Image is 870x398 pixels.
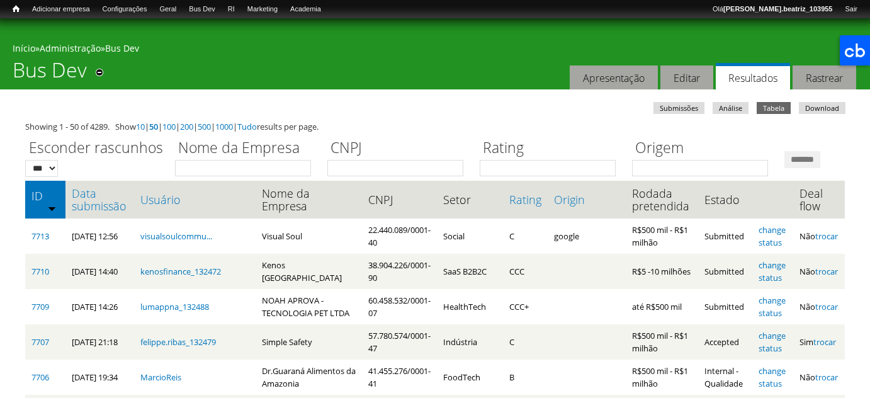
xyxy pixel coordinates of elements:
[632,137,776,160] label: Origem
[793,289,845,324] td: Não
[698,360,752,395] td: Internal - Qualidade
[698,219,752,254] td: Submitted
[215,121,233,132] a: 1000
[626,219,698,254] td: R$500 mil - R$1 milhão
[149,121,158,132] a: 50
[759,295,786,319] a: change status
[793,254,845,289] td: Não
[626,254,698,289] td: R$5 -10 milhões
[65,360,134,395] td: [DATE] 19:34
[40,42,101,54] a: Administração
[815,230,838,242] a: trocar
[437,324,503,360] td: Indústria
[757,102,791,114] a: Tabela
[716,63,790,90] a: Resultados
[362,219,438,254] td: 22.440.089/0001-40
[839,3,864,16] a: Sair
[31,190,59,202] a: ID
[327,137,472,160] label: CNPJ
[136,121,145,132] a: 10
[31,266,49,277] a: 7710
[437,219,503,254] td: Social
[759,224,786,248] a: change status
[256,181,362,219] th: Nome da Empresa
[503,360,548,395] td: B
[31,336,49,348] a: 7707
[362,181,438,219] th: CNPJ
[65,289,134,324] td: [DATE] 14:26
[799,102,845,114] a: Download
[48,204,56,212] img: ordem crescente
[13,58,87,89] h1: Bus Dev
[31,372,49,383] a: 7706
[698,289,752,324] td: Submitted
[437,289,503,324] td: HealthTech
[13,42,857,58] div: » »
[480,137,624,160] label: Rating
[256,254,362,289] td: Kenos [GEOGRAPHIC_DATA]
[815,372,838,383] a: trocar
[759,365,786,389] a: change status
[140,230,212,242] a: visualsoulcommu...
[793,65,856,90] a: Rastrear
[140,372,181,383] a: MarcioReis
[25,137,167,160] label: Esconder rascunhos
[815,301,838,312] a: trocar
[713,102,749,114] a: Análise
[723,5,832,13] strong: [PERSON_NAME].beatriz_103955
[626,181,698,219] th: Rodada pretendida
[31,301,49,312] a: 7709
[222,3,241,16] a: RI
[140,266,221,277] a: kenosfinance_132472
[362,254,438,289] td: 38.904.226/0001-90
[793,324,845,360] td: Sim
[437,360,503,395] td: FoodTech
[503,289,548,324] td: CCC+
[793,219,845,254] td: Não
[793,360,845,395] td: Não
[183,3,222,16] a: Bus Dev
[180,121,193,132] a: 200
[153,3,183,16] a: Geral
[437,254,503,289] td: SaaS B2B2C
[362,289,438,324] td: 60.458.532/0001-07
[162,121,176,132] a: 100
[105,42,139,54] a: Bus Dev
[241,3,284,16] a: Marketing
[237,121,257,132] a: Tudo
[140,193,249,206] a: Usuário
[503,254,548,289] td: CCC
[815,266,838,277] a: trocar
[140,301,209,312] a: lumappna_132488
[362,360,438,395] td: 41.455.276/0001-41
[570,65,658,90] a: Apresentação
[706,3,839,16] a: Olá[PERSON_NAME].beatriz_103955
[554,193,619,206] a: Origin
[6,3,26,15] a: Início
[548,219,626,254] td: google
[653,102,704,114] a: Submissões
[65,219,134,254] td: [DATE] 12:56
[13,4,20,13] span: Início
[72,187,128,212] a: Data submissão
[698,181,752,219] th: Estado
[503,219,548,254] td: C
[362,324,438,360] td: 57.780.574/0001-47
[31,230,49,242] a: 7713
[698,254,752,289] td: Submitted
[65,254,134,289] td: [DATE] 14:40
[256,360,362,395] td: Dr.Guaraná Alimentos da Amazonia
[626,360,698,395] td: R$500 mil - R$1 milhão
[759,330,786,354] a: change status
[256,289,362,324] td: NOAH APROVA - TECNOLOGIA PET LTDA
[437,181,503,219] th: Setor
[660,65,713,90] a: Editar
[25,120,845,133] div: Showing 1 - 50 of 4289. Show | | | | | | results per page.
[698,324,752,360] td: Accepted
[198,121,211,132] a: 500
[256,324,362,360] td: Simple Safety
[175,137,319,160] label: Nome da Empresa
[503,324,548,360] td: C
[284,3,327,16] a: Academia
[626,324,698,360] td: R$500 mil - R$1 milhão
